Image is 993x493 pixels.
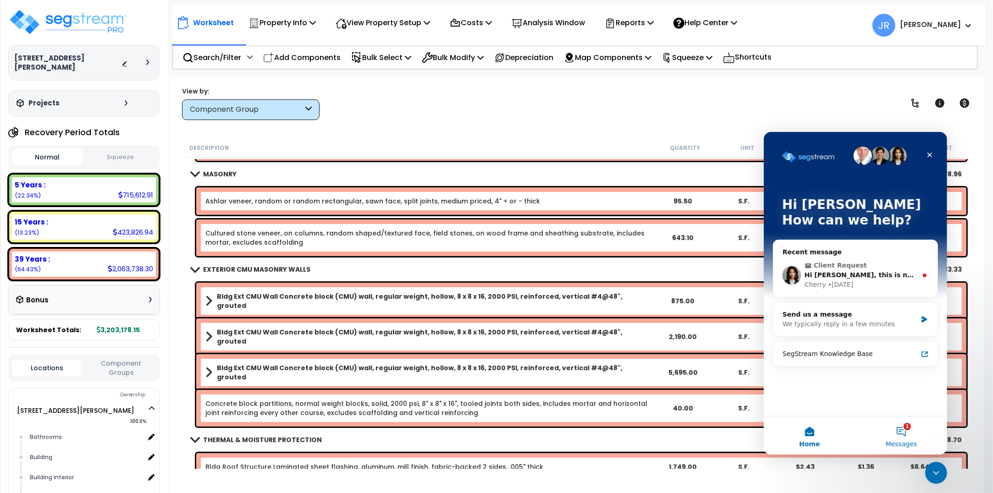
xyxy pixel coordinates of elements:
[925,265,962,274] div: $90,933.33
[714,332,774,341] div: S.F.
[925,435,962,444] div: $82,538.70
[897,332,957,341] div: $22,623.90
[900,20,961,29] b: [PERSON_NAME]
[489,47,558,68] div: Depreciation
[217,292,652,310] b: Bldg Ext CMU Wall Concrete block (CMU) wall, regular weight, hollow, 8 x 8 x 16, 2000 PSI, reinfo...
[653,404,713,413] div: 40.00
[494,51,553,64] p: Depreciation
[564,51,651,64] p: Map Components
[182,51,241,64] p: Search/Filter
[203,265,310,274] b: EXTERIOR CMU MASONRY WALLS
[714,368,774,377] div: S.F.
[14,54,121,72] h3: [STREET_ADDRESS][PERSON_NAME]
[653,462,713,471] div: 1,749.00
[97,325,140,334] b: 3,203,178.15
[15,217,48,227] b: 15 Years :
[190,104,303,115] div: Component Group
[217,363,652,382] b: Bldg Ext CMU Wall Concrete block (CMU) wall, regular weight, hollow, 8 x 8 x 16, 2000 PSI, reinfo...
[897,462,957,471] div: $6,642.88
[205,197,540,206] a: Individual Item
[422,51,484,64] p: Bulk Modify
[205,363,652,382] a: Assembly Title
[740,144,754,152] small: Unit
[714,296,774,306] div: S.F.
[205,399,652,417] a: Individual Item
[25,128,120,137] h4: Recovery Period Totals
[450,16,492,29] p: Costs
[897,368,957,377] div: $58,832.44
[16,325,81,334] span: Worksheet Totals:
[85,149,156,165] button: Squeeze
[714,233,774,242] div: S.F.
[248,16,316,29] p: Property Info
[193,16,234,29] p: Worksheet
[92,286,183,323] button: Messages
[19,178,153,187] div: Send us a message
[19,217,154,227] div: SegStream Knowledge Base
[28,472,145,483] div: Building Interior
[27,389,159,400] div: Ownership
[12,360,82,376] button: Locations
[512,16,585,29] p: Analysis Window
[19,187,153,197] div: We typically reply in a few minutes
[217,328,652,346] b: Bldg Ext CMU Wall Concrete block (CMU) wall, regular weight, hollow, 8 x 8 x 16, 2000 PSI, reinfo...
[205,328,652,346] a: Assembly Title
[718,46,777,69] div: Shortcuts
[205,229,652,247] a: Individual Item
[26,296,49,304] h3: Bonus
[15,265,41,273] small: (64.43%)
[925,462,947,484] iframe: Intercom live chat
[653,197,713,206] div: 95.50
[28,99,60,108] h3: Projects
[653,233,713,242] div: 643.10
[205,292,652,310] a: Assembly Title
[653,368,713,377] div: 5,695.00
[12,149,83,165] button: Normal
[205,462,543,471] a: Individual Item
[15,229,39,236] small: (13.23%)
[258,47,346,68] div: Add Components
[336,16,430,29] p: View Property Setup
[897,233,957,242] div: $19,341.88
[775,462,835,471] div: $2.43
[897,197,957,206] div: $3,137.08
[714,462,774,471] div: S.F.
[189,144,229,152] small: Description
[41,148,62,158] div: Cherry
[836,462,896,471] div: $1.36
[670,144,701,152] small: Quantity
[122,309,154,315] span: Messages
[897,296,957,306] div: $9,039.22
[764,132,947,455] iframe: Intercom live chat
[203,435,322,444] b: THERMAL & MOISTURE PROTECTION
[15,192,41,199] small: (22.34%)
[9,170,174,205] div: Send us a messageWe typically reply in a few minutes
[28,452,145,463] div: Building
[35,309,56,315] span: Home
[41,139,300,147] span: Hi [PERSON_NAME], this is now fixed. Thanks again for letting us know.
[182,87,320,96] div: View by:
[662,51,712,64] p: Squeeze
[13,214,170,230] a: SegStream Knowledge Base
[714,197,774,206] div: S.F.
[108,264,153,274] div: 2,063,738.30
[653,296,713,306] div: 875.00
[673,16,737,29] p: Help Center
[15,254,50,264] b: 39 Years :
[263,51,341,64] p: Add Components
[15,180,45,190] b: 5 Years :
[8,8,127,36] img: logo_pro_r.png
[64,148,90,158] div: • [DATE]
[28,432,145,443] div: Bathrooms
[872,14,895,37] span: JR
[130,416,154,427] span: 100.0%
[723,51,772,64] p: Shortcuts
